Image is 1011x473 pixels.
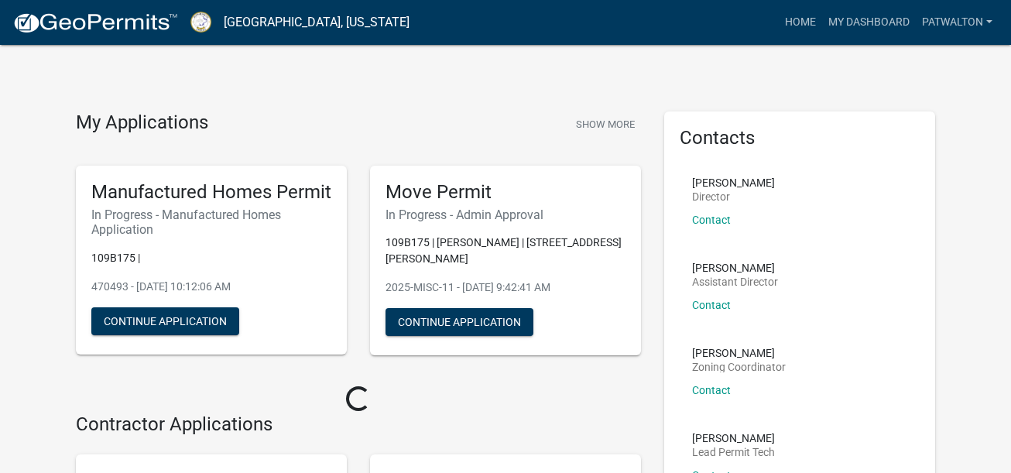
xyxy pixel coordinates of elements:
[692,433,775,444] p: [PERSON_NAME]
[91,250,331,266] p: 109B175 |
[692,214,731,226] a: Contact
[76,413,641,436] h4: Contractor Applications
[386,181,625,204] h5: Move Permit
[190,12,211,33] img: Putnam County, Georgia
[680,127,920,149] h5: Contacts
[386,235,625,267] p: 109B175 | [PERSON_NAME] | [STREET_ADDRESS][PERSON_NAME]
[692,362,786,372] p: Zoning Coordinator
[779,8,822,37] a: Home
[386,308,533,336] button: Continue Application
[692,177,775,188] p: [PERSON_NAME]
[692,299,731,311] a: Contact
[692,447,775,458] p: Lead Permit Tech
[692,191,775,202] p: Director
[224,9,410,36] a: [GEOGRAPHIC_DATA], [US_STATE]
[916,8,999,37] a: patwalton
[692,262,778,273] p: [PERSON_NAME]
[386,279,625,296] p: 2025-MISC-11 - [DATE] 9:42:41 AM
[91,181,331,204] h5: Manufactured Homes Permit
[570,111,641,137] button: Show More
[692,348,786,358] p: [PERSON_NAME]
[91,307,239,335] button: Continue Application
[91,207,331,237] h6: In Progress - Manufactured Homes Application
[76,111,208,135] h4: My Applications
[822,8,916,37] a: My Dashboard
[386,207,625,222] h6: In Progress - Admin Approval
[692,384,731,396] a: Contact
[692,276,778,287] p: Assistant Director
[91,279,331,295] p: 470493 - [DATE] 10:12:06 AM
